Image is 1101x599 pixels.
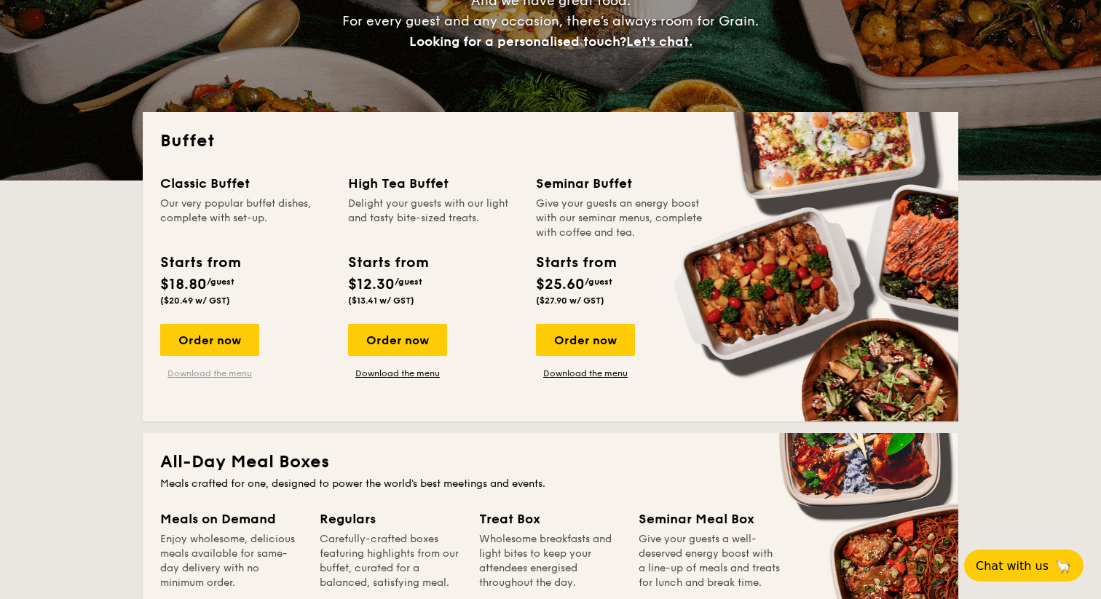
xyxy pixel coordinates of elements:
div: Wholesome breakfasts and light bites to keep your attendees energised throughout the day. [479,532,621,590]
span: /guest [395,277,422,287]
div: Seminar Meal Box [639,509,781,529]
div: Starts from [160,252,240,274]
span: Looking for a personalised touch? [409,33,626,49]
span: ($13.41 w/ GST) [348,295,414,306]
a: Download the menu [536,368,635,379]
span: 🦙 [1054,558,1072,574]
div: Give your guests a well-deserved energy boost with a line-up of meals and treats for lunch and br... [639,532,781,590]
a: Download the menu [348,368,447,379]
div: Order now [348,324,447,356]
h2: All-Day Meal Boxes [160,451,941,474]
div: Carefully-crafted boxes featuring highlights from our buffet, curated for a balanced, satisfying ... [320,532,462,590]
div: Meals on Demand [160,509,302,529]
span: ($27.90 w/ GST) [536,295,604,306]
div: Regulars [320,509,462,529]
span: /guest [207,277,234,287]
div: Treat Box [479,509,621,529]
div: Classic Buffet [160,173,331,194]
button: Chat with us🦙 [964,550,1084,582]
a: Download the menu [160,368,259,379]
h2: Buffet [160,130,941,153]
span: $25.60 [536,276,585,293]
span: $12.30 [348,276,395,293]
div: Order now [536,324,635,356]
div: Enjoy wholesome, delicious meals available for same-day delivery with no minimum order. [160,532,302,590]
div: Seminar Buffet [536,173,706,194]
div: Starts from [348,252,427,274]
span: /guest [585,277,612,287]
span: Chat with us [976,559,1049,573]
div: Starts from [536,252,615,274]
span: $18.80 [160,276,207,293]
span: ($20.49 w/ GST) [160,295,230,306]
div: Give your guests an energy boost with our seminar menus, complete with coffee and tea. [536,197,706,240]
div: Our very popular buffet dishes, complete with set-up. [160,197,331,240]
span: Let's chat. [626,33,692,49]
div: Order now [160,324,259,356]
div: Delight your guests with our light and tasty bite-sized treats. [348,197,518,240]
div: High Tea Buffet [348,173,518,194]
div: Meals crafted for one, designed to power the world's best meetings and events. [160,477,941,491]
